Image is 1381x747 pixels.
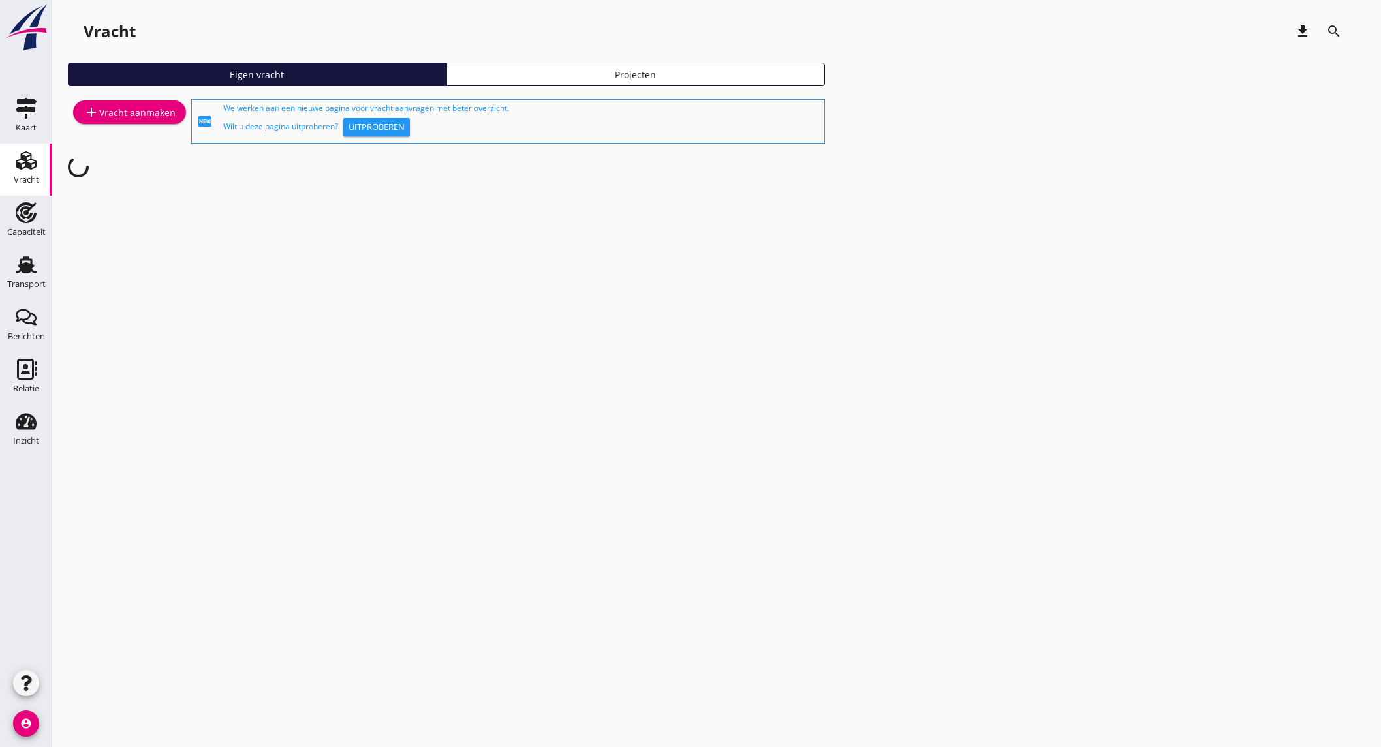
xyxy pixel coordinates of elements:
div: Berichten [8,332,45,341]
div: Capaciteit [7,228,46,236]
div: Vracht [14,175,39,184]
i: search [1326,23,1342,39]
div: Vracht [84,21,136,42]
div: Kaart [16,123,37,132]
div: Relatie [13,384,39,393]
i: add [84,104,99,120]
div: Vracht aanmaken [84,104,176,120]
i: fiber_new [197,114,213,129]
div: Eigen vracht [74,68,441,82]
i: account_circle [13,710,39,737]
i: download [1295,23,1311,39]
img: logo-small.a267ee39.svg [3,3,50,52]
a: Vracht aanmaken [73,100,186,124]
a: Projecten [446,63,825,86]
div: Transport [7,280,46,288]
div: Inzicht [13,436,39,445]
div: Uitproberen [349,121,405,134]
div: We werken aan een nieuwe pagina voor vracht aanvragen met beter overzicht. Wilt u deze pagina uit... [223,102,819,140]
a: Eigen vracht [68,63,446,86]
div: Projecten [452,68,819,82]
button: Uitproberen [343,118,410,136]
